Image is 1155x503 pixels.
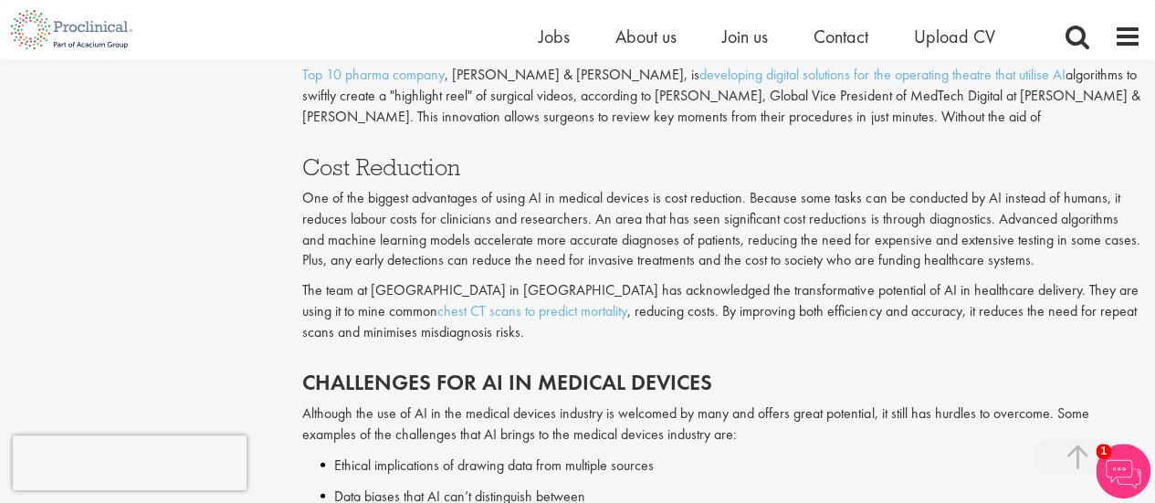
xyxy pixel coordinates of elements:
p: Although the use of AI in the medical devices industry is welcomed by many and offers great poten... [302,403,1141,445]
a: Jobs [539,25,570,48]
a: Join us [722,25,768,48]
p: The team at [GEOGRAPHIC_DATA] in [GEOGRAPHIC_DATA] has acknowledged the transformative potential ... [302,280,1141,343]
h2: Challenges for AI in Medical Devices [302,371,1141,394]
a: About us [615,25,677,48]
a: developing digital solutions for the operating theatre that utilise AI [699,65,1065,84]
a: Upload CV [914,25,995,48]
iframe: reCAPTCHA [13,435,247,490]
h3: Cost Reduction [302,155,1141,179]
a: chest CT scans to predict mortality [437,301,627,320]
a: Contact [814,25,868,48]
span: 1 [1096,444,1111,459]
p: One of the biggest advantages of using AI in medical devices is cost reduction. Because some task... [302,188,1141,271]
img: Chatbot [1096,444,1150,498]
a: Top 10 pharma company [302,65,445,84]
li: Ethical implications of drawing data from multiple sources [320,455,1141,477]
p: , [PERSON_NAME] & [PERSON_NAME], is algorithms to swiftly create a "highlight reel" of surgical v... [302,65,1141,128]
